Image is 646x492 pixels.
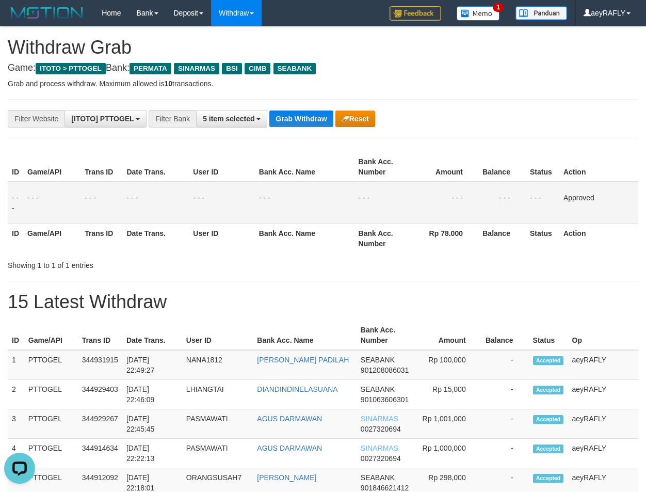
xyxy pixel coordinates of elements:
[78,380,122,409] td: 344929403
[481,439,529,468] td: -
[122,182,189,224] td: - - -
[257,385,337,393] a: DIANDINDINELASUANA
[568,380,638,409] td: aeyRAFLY
[257,415,322,423] a: AGUS DARMAWAN
[269,110,333,127] button: Grab Withdraw
[361,415,398,423] span: SINARMAS
[361,454,401,463] span: Copy 0027320694 to clipboard
[36,63,106,74] span: ITOTO > PTTOGEL
[122,439,182,468] td: [DATE] 22:22:13
[182,409,253,439] td: PASMAWATI
[8,110,64,128] div: Filter Website
[481,321,529,350] th: Balance
[78,439,122,468] td: 344914634
[8,5,86,21] img: MOTION_logo.png
[411,224,478,253] th: Rp 78.000
[196,110,267,128] button: 5 item selected
[361,366,409,374] span: Copy 901208086031 to clipboard
[478,152,526,182] th: Balance
[481,350,529,380] td: -
[361,356,395,364] span: SEABANK
[253,321,357,350] th: Bank Acc. Name
[182,380,253,409] td: LHIANGTAI
[80,152,122,182] th: Trans ID
[189,182,254,224] td: - - -
[8,350,24,380] td: 1
[149,110,196,128] div: Filter Bank
[8,409,24,439] td: 3
[481,380,529,409] td: -
[390,6,441,21] img: Feedback.jpg
[24,439,78,468] td: PTTOGEL
[23,224,80,253] th: Game/API
[361,444,398,452] span: SINARMAS
[24,380,78,409] td: PTTOGEL
[361,395,409,404] span: Copy 901063606301 to clipboard
[23,152,80,182] th: Game/API
[526,182,559,224] td: - - -
[273,63,316,74] span: SEABANK
[64,110,147,128] button: [ITOTO] PTTOGEL
[493,3,504,12] span: 1
[8,37,638,58] h1: Withdraw Grab
[122,152,189,182] th: Date Trans.
[71,115,134,123] span: [ITOTO] PTTOGEL
[182,439,253,468] td: PASMAWATI
[568,409,638,439] td: aeyRAFLY
[24,350,78,380] td: PTTOGEL
[255,182,354,224] td: - - -
[122,350,182,380] td: [DATE] 22:49:27
[257,356,349,364] a: [PERSON_NAME] PADILAH
[533,445,564,453] span: Accepted
[335,110,375,127] button: Reset
[533,356,564,365] span: Accepted
[417,321,481,350] th: Amount
[559,152,638,182] th: Action
[174,63,219,74] span: SINARMAS
[457,6,500,21] img: Button%20Memo.svg
[189,224,254,253] th: User ID
[533,474,564,483] span: Accepted
[8,224,23,253] th: ID
[478,224,526,253] th: Balance
[8,78,638,89] p: Grab and process withdraw. Maximum allowed is transactions.
[222,63,242,74] span: BSI
[8,321,24,350] th: ID
[8,63,638,73] h4: Game: Bank:
[354,182,411,224] td: - - -
[361,473,395,482] span: SEABANK
[354,152,411,182] th: Bank Acc. Number
[361,425,401,433] span: Copy 0027320694 to clipboard
[24,409,78,439] td: PTTOGEL
[122,321,182,350] th: Date Trans.
[529,321,568,350] th: Status
[255,152,354,182] th: Bank Acc. Name
[526,224,559,253] th: Status
[122,224,189,253] th: Date Trans.
[255,224,354,253] th: Bank Acc. Name
[245,63,271,74] span: CIMB
[257,444,322,452] a: AGUS DARMAWAN
[8,292,638,312] h1: 15 Latest Withdraw
[417,350,481,380] td: Rp 100,000
[354,224,411,253] th: Bank Acc. Number
[78,350,122,380] td: 344931915
[357,321,417,350] th: Bank Acc. Number
[130,63,171,74] span: PERMATA
[189,152,254,182] th: User ID
[478,182,526,224] td: - - -
[361,385,395,393] span: SEABANK
[417,380,481,409] td: Rp 15,000
[122,380,182,409] td: [DATE] 22:46:09
[23,182,80,224] td: - - -
[559,182,638,224] td: Approved
[526,152,559,182] th: Status
[481,409,529,439] td: -
[80,182,122,224] td: - - -
[8,380,24,409] td: 2
[164,80,172,88] strong: 10
[417,409,481,439] td: Rp 1,001,000
[411,182,478,224] td: - - -
[559,224,638,253] th: Action
[203,115,254,123] span: 5 item selected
